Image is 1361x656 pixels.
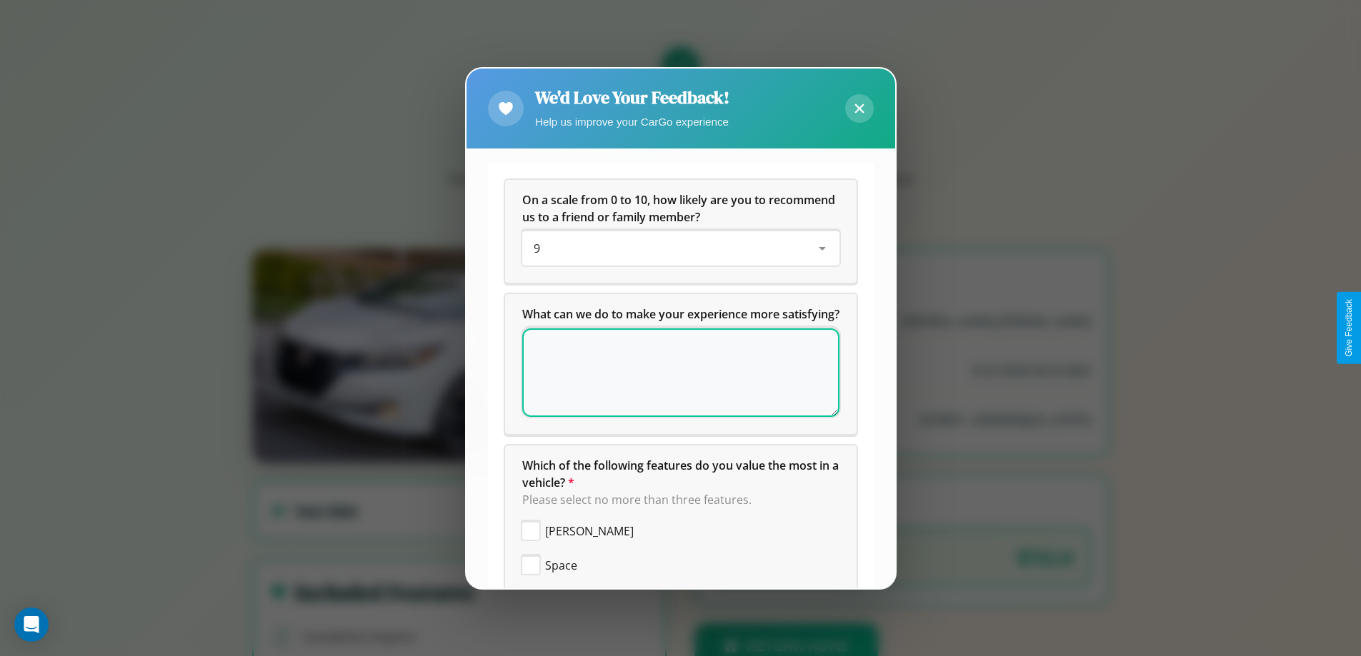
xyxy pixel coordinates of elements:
[505,180,857,283] div: On a scale from 0 to 10, how likely are you to recommend us to a friend or family member?
[522,191,839,226] h5: On a scale from 0 to 10, how likely are you to recommend us to a friend or family member?
[522,458,842,490] span: Which of the following features do you value the most in a vehicle?
[545,557,577,574] span: Space
[522,231,839,266] div: On a scale from 0 to 10, how likely are you to recommend us to a friend or family member?
[1344,299,1354,357] div: Give Feedback
[534,241,540,256] span: 9
[522,192,838,225] span: On a scale from 0 to 10, how likely are you to recommend us to a friend or family member?
[545,523,634,540] span: [PERSON_NAME]
[522,492,752,508] span: Please select no more than three features.
[522,306,839,322] span: What can we do to make your experience more satisfying?
[535,112,729,131] p: Help us improve your CarGo experience
[14,607,49,642] div: Open Intercom Messenger
[535,86,729,109] h2: We'd Love Your Feedback!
